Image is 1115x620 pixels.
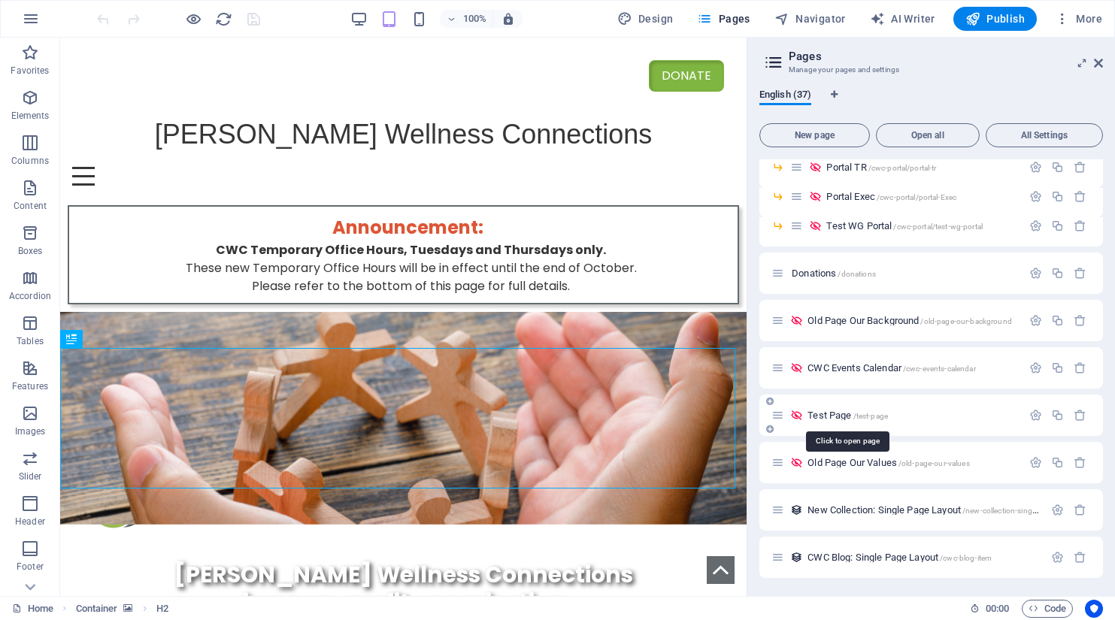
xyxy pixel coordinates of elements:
[759,86,811,107] span: English (37)
[868,164,937,172] span: /cwc-portal/portal-tr
[986,123,1103,147] button: All Settings
[1051,314,1064,327] div: Duplicate
[803,316,1022,325] div: Old Page Our Background/old-page-our-background
[76,600,118,618] span: Click to select. Double-click to edit
[1051,219,1064,232] div: Duplicate
[962,507,1080,515] span: /new-collection-single-page-layout
[807,457,969,468] span: Click to open page
[789,63,1073,77] h3: Manage your pages and settings
[807,504,1080,516] span: Click to open page
[790,504,803,516] div: This layout is used as a template for all items (e.g. a blog post) of this collection. The conten...
[215,11,232,28] i: Reload page
[11,65,49,77] p: Favorites
[1049,7,1108,31] button: More
[877,193,956,201] span: /cwc-portal/portal-Exec
[17,561,44,573] p: Footer
[903,364,976,373] span: /cwc-events-calendar
[826,220,983,231] span: Click to open page
[1051,551,1064,564] div: Settings
[18,245,43,257] p: Boxes
[462,10,486,28] h6: 100%
[766,131,863,140] span: New page
[1074,314,1086,327] div: Remove
[440,10,493,28] button: 100%
[1029,161,1042,174] div: Settings
[1029,267,1042,280] div: Settings
[759,89,1103,117] div: Language Tabs
[803,505,1044,515] div: New Collection: Single Page Layout/new-collection-single-page-layout
[789,50,1103,63] h2: Pages
[501,12,515,26] i: On resize automatically adjust zoom level to fit chosen device.
[1029,600,1066,618] span: Code
[883,131,973,140] span: Open all
[12,380,48,392] p: Features
[9,290,51,302] p: Accordion
[1074,551,1086,564] div: Remove
[1051,456,1064,469] div: Duplicate
[1074,161,1086,174] div: Remove
[15,516,45,528] p: Header
[1074,267,1086,280] div: Remove
[11,110,50,122] p: Elements
[822,192,1021,201] div: Portal Exec/cwc-portal/portal-Exec
[1029,361,1042,374] div: Settings
[790,551,803,564] div: This layout is used as a template for all items (e.g. a blog post) of this collection. The conten...
[611,7,680,31] button: Design
[759,123,870,147] button: New page
[1029,219,1042,232] div: Settings
[803,458,1022,467] div: Old Page Our Values/old-page-our-values
[17,335,44,347] p: Tables
[697,11,750,26] span: Pages
[1085,600,1103,618] button: Usercentrics
[1074,409,1086,422] div: Remove
[1022,600,1073,618] button: Code
[691,7,756,31] button: Pages
[826,191,956,202] span: Click to open page
[787,268,1022,278] div: Donations/donations
[617,11,674,26] span: Design
[864,7,941,31] button: AI Writer
[853,412,888,420] span: /test-page
[19,470,42,482] p: Slider
[1051,267,1064,280] div: Duplicate
[611,7,680,31] div: Design (Ctrl+Alt+Y)
[12,600,53,618] a: Click to cancel selection. Double-click to open Pages
[1051,161,1064,174] div: Duplicate
[803,552,1044,562] div: CWC Blog: Single Page Layout/cwc-blog-item
[1055,11,1102,26] span: More
[1074,456,1086,469] div: Remove
[1029,314,1042,327] div: Settings
[970,600,1010,618] h6: Session time
[898,459,970,467] span: /old-page-our-values
[1051,361,1064,374] div: Duplicate
[870,11,935,26] span: AI Writer
[822,162,1021,172] div: Portal TR/cwc-portal/portal-tr
[807,410,888,421] span: Test Page
[807,362,975,374] span: Click to open page
[14,200,47,212] p: Content
[214,10,232,28] button: reload
[1029,190,1042,203] div: Settings
[876,123,980,147] button: Open all
[76,600,168,618] nav: breadcrumb
[1074,219,1086,232] div: Remove
[826,162,936,173] span: Click to open page
[1029,409,1042,422] div: Settings
[940,554,992,562] span: /cwc-blog-item
[1074,504,1086,516] div: Remove
[774,11,846,26] span: Navigator
[953,7,1037,31] button: Publish
[156,600,168,618] span: Click to select. Double-click to edit
[803,410,1022,420] div: Test Page/test-page
[123,604,132,612] i: This element contains a background
[893,222,983,231] span: /cwc-portal/test-wg-portal
[792,268,876,279] span: Click to open page
[996,603,998,614] span: :
[838,270,875,278] span: /donations
[992,131,1096,140] span: All Settings
[965,11,1025,26] span: Publish
[986,600,1009,618] span: 00 00
[807,552,992,563] span: Click to open page
[768,7,852,31] button: Navigator
[184,10,202,28] button: Click here to leave preview mode and continue editing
